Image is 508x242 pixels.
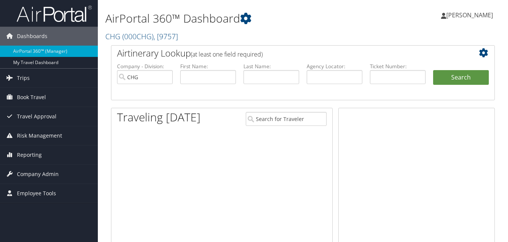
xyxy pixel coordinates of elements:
[17,107,56,126] span: Travel Approval
[433,70,489,85] button: Search
[17,5,92,23] img: airportal-logo.png
[307,63,362,70] label: Agency Locator:
[117,63,173,70] label: Company - Division:
[117,109,201,125] h1: Traveling [DATE]
[105,31,178,41] a: CHG
[17,146,42,164] span: Reporting
[446,11,493,19] span: [PERSON_NAME]
[17,27,47,46] span: Dashboards
[17,88,46,107] span: Book Travel
[154,31,178,41] span: , [ 9757 ]
[105,11,369,26] h1: AirPortal 360™ Dashboard
[117,47,457,60] h2: Airtinerary Lookup
[441,4,500,26] a: [PERSON_NAME]
[17,69,30,87] span: Trips
[17,165,59,184] span: Company Admin
[191,50,263,58] span: (at least one field required)
[246,112,326,126] input: Search for Traveler
[370,63,426,70] label: Ticket Number:
[17,126,62,145] span: Risk Management
[243,63,299,70] label: Last Name:
[17,184,56,203] span: Employee Tools
[180,63,236,70] label: First Name:
[122,31,154,41] span: ( 000CHG )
